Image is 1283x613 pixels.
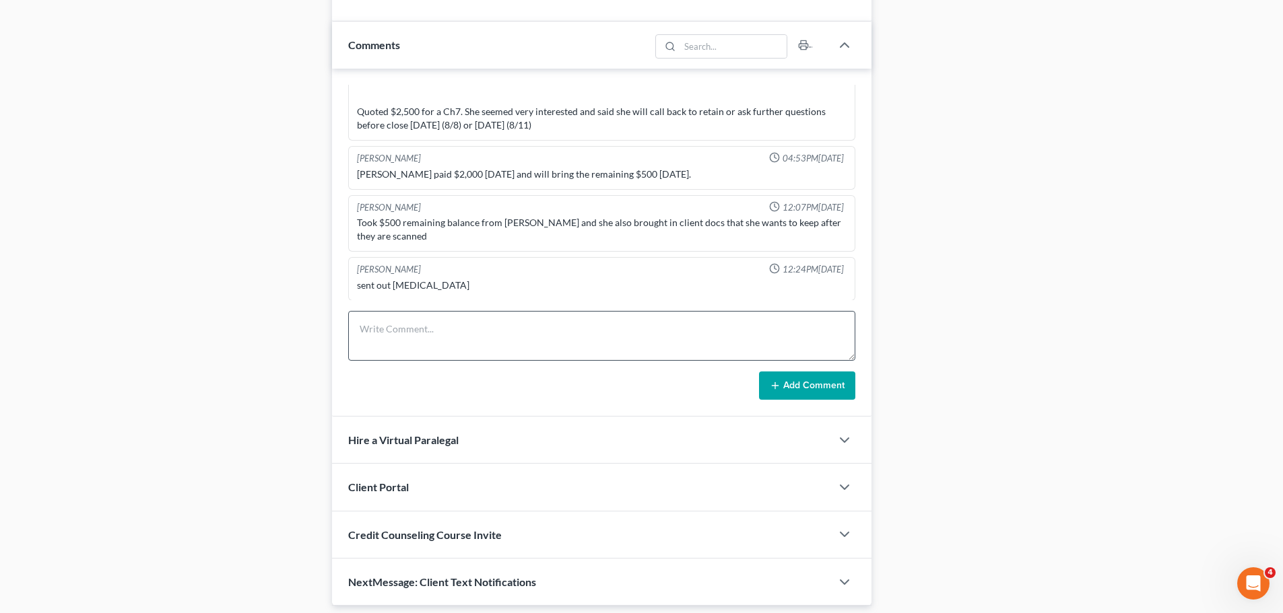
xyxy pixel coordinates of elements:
div: [PERSON_NAME] paid $2,000 [DATE] and will bring the remaining $500 [DATE]. [357,168,847,181]
input: Search... [680,35,787,58]
span: Client Portal [348,480,409,493]
span: 04:53PM[DATE] [783,152,844,165]
span: Hire a Virtual Paralegal [348,433,459,446]
div: sent out [MEDICAL_DATA] [357,279,847,292]
div: [PERSON_NAME] [357,201,421,214]
div: Took $500 remaining balance from [PERSON_NAME] and she also brought in client docs that she wants... [357,216,847,243]
button: Add Comment [759,371,855,400]
div: [PERSON_NAME] [357,152,421,165]
span: 4 [1265,567,1276,578]
span: Credit Counseling Course Invite [348,528,502,541]
span: NextMessage: Client Text Notifications [348,575,536,588]
span: Comments [348,38,400,51]
div: [PERSON_NAME] [357,263,421,276]
span: 12:07PM[DATE] [783,201,844,214]
span: 12:24PM[DATE] [783,263,844,276]
iframe: Intercom live chat [1237,567,1270,600]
